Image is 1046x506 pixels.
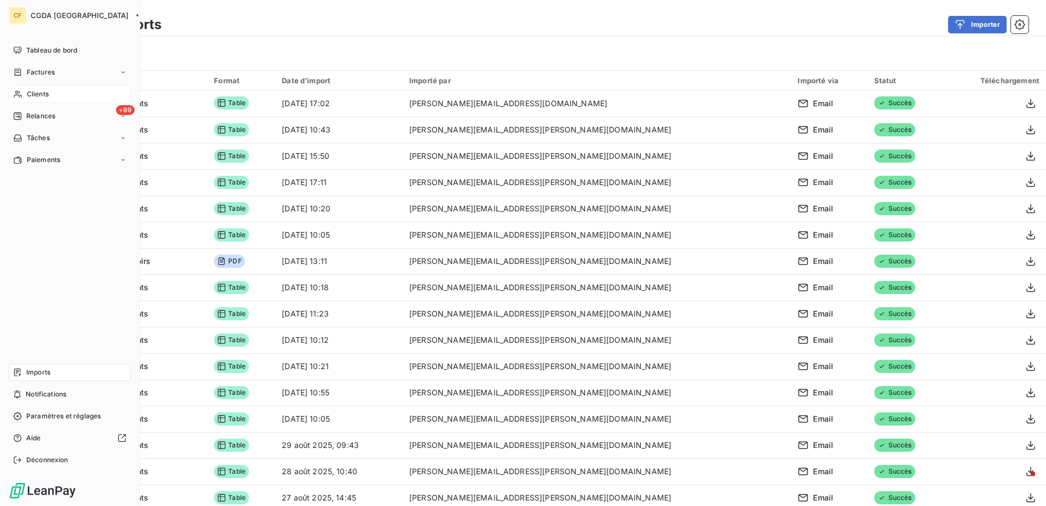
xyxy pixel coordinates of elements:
[798,76,861,85] div: Importé via
[282,76,396,85] div: Date d’import
[403,274,791,301] td: [PERSON_NAME][EMAIL_ADDRESS][PERSON_NAME][DOMAIN_NAME]
[813,177,833,188] span: Email
[874,96,915,110] span: Succès
[26,45,77,55] span: Tableau de bord
[874,255,915,268] span: Succès
[874,386,915,399] span: Succès
[275,406,403,432] td: [DATE] 10:05
[403,117,791,143] td: [PERSON_NAME][EMAIL_ADDRESS][PERSON_NAME][DOMAIN_NAME]
[874,334,915,347] span: Succès
[214,96,249,110] span: Table
[874,281,915,294] span: Succès
[214,439,249,452] span: Table
[214,307,249,320] span: Table
[26,111,55,121] span: Relances
[214,150,249,163] span: Table
[275,380,403,406] td: [DATE] 10:55
[403,301,791,327] td: [PERSON_NAME][EMAIL_ADDRESS][PERSON_NAME][DOMAIN_NAME]
[403,90,791,117] td: [PERSON_NAME][EMAIL_ADDRESS][DOMAIN_NAME]
[874,202,915,215] span: Succès
[409,76,785,85] div: Importé par
[275,327,403,353] td: [DATE] 10:12
[403,222,791,248] td: [PERSON_NAME][EMAIL_ADDRESS][PERSON_NAME][DOMAIN_NAME]
[275,143,403,169] td: [DATE] 15:50
[275,222,403,248] td: [DATE] 10:05
[813,229,833,240] span: Email
[26,389,66,399] span: Notifications
[214,255,245,268] span: PDF
[403,196,791,222] td: [PERSON_NAME][EMAIL_ADDRESS][PERSON_NAME][DOMAIN_NAME]
[214,123,249,136] span: Table
[275,432,403,458] td: 29 août 2025, 09:43
[275,301,403,327] td: [DATE] 11:23
[27,89,49,99] span: Clients
[214,412,249,426] span: Table
[275,196,403,222] td: [DATE] 10:20
[403,143,791,169] td: [PERSON_NAME][EMAIL_ADDRESS][PERSON_NAME][DOMAIN_NAME]
[9,482,77,499] img: Logo LeanPay
[214,176,249,189] span: Table
[813,361,833,372] span: Email
[874,176,915,189] span: Succès
[403,380,791,406] td: [PERSON_NAME][EMAIL_ADDRESS][PERSON_NAME][DOMAIN_NAME]
[275,117,403,143] td: [DATE] 10:43
[9,429,131,447] a: Aide
[9,7,26,24] div: CF
[214,360,249,373] span: Table
[874,439,915,452] span: Succès
[26,411,101,421] span: Paramètres et réglages
[403,327,791,353] td: [PERSON_NAME][EMAIL_ADDRESS][PERSON_NAME][DOMAIN_NAME]
[874,123,915,136] span: Succès
[403,406,791,432] td: [PERSON_NAME][EMAIL_ADDRESS][PERSON_NAME][DOMAIN_NAME]
[403,169,791,196] td: [PERSON_NAME][EMAIL_ADDRESS][PERSON_NAME][DOMAIN_NAME]
[813,466,833,477] span: Email
[874,491,915,504] span: Succès
[874,76,938,85] div: Statut
[1009,469,1035,495] iframe: Intercom live chat
[403,432,791,458] td: [PERSON_NAME][EMAIL_ADDRESS][PERSON_NAME][DOMAIN_NAME]
[214,202,249,215] span: Table
[214,281,249,294] span: Table
[950,76,1039,85] div: Téléchargement
[874,360,915,373] span: Succès
[813,308,833,319] span: Email
[813,124,833,135] span: Email
[403,248,791,274] td: [PERSON_NAME][EMAIL_ADDRESS][PERSON_NAME][DOMAIN_NAME]
[874,150,915,163] span: Succès
[26,433,41,443] span: Aide
[813,151,833,162] span: Email
[214,491,249,504] span: Table
[813,98,833,109] span: Email
[31,11,129,20] span: CGDA [GEOGRAPHIC_DATA]
[813,387,833,398] span: Email
[275,248,403,274] td: [DATE] 13:11
[403,458,791,485] td: [PERSON_NAME][EMAIL_ADDRESS][PERSON_NAME][DOMAIN_NAME]
[116,105,135,115] span: +99
[27,155,60,165] span: Paiements
[813,282,833,293] span: Email
[275,169,403,196] td: [DATE] 17:11
[27,133,50,143] span: Tâches
[874,307,915,320] span: Succès
[214,386,249,399] span: Table
[275,274,403,301] td: [DATE] 10:18
[214,76,269,85] div: Format
[813,440,833,451] span: Email
[874,465,915,478] span: Succès
[214,334,249,347] span: Table
[813,492,833,503] span: Email
[813,203,833,214] span: Email
[214,465,249,478] span: Table
[27,67,55,77] span: Factures
[275,458,403,485] td: 28 août 2025, 10:40
[403,353,791,380] td: [PERSON_NAME][EMAIL_ADDRESS][PERSON_NAME][DOMAIN_NAME]
[874,412,915,426] span: Succès
[26,367,50,377] span: Imports
[813,335,833,346] span: Email
[214,228,249,242] span: Table
[813,256,833,267] span: Email
[813,413,833,424] span: Email
[26,455,68,465] span: Déconnexion
[275,353,403,380] td: [DATE] 10:21
[874,228,915,242] span: Succès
